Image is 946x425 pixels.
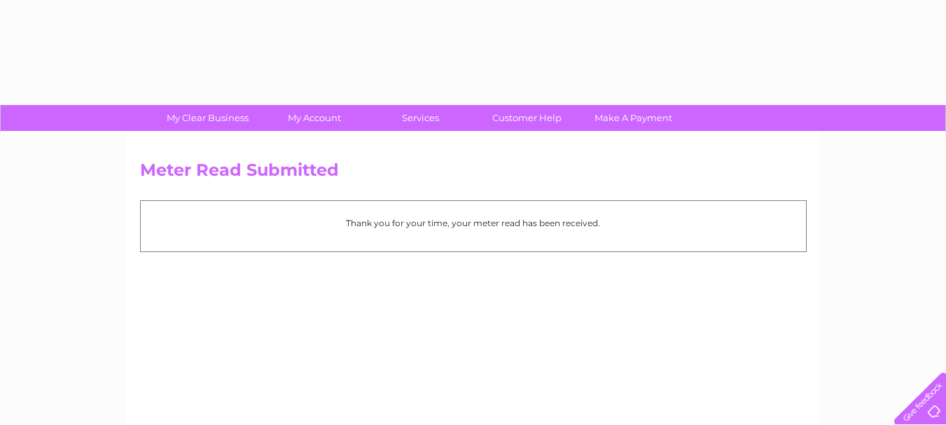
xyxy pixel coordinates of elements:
[363,105,478,131] a: Services
[256,105,372,131] a: My Account
[150,105,265,131] a: My Clear Business
[140,160,807,187] h2: Meter Read Submitted
[148,216,799,230] p: Thank you for your time, your meter read has been received.
[576,105,691,131] a: Make A Payment
[469,105,585,131] a: Customer Help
